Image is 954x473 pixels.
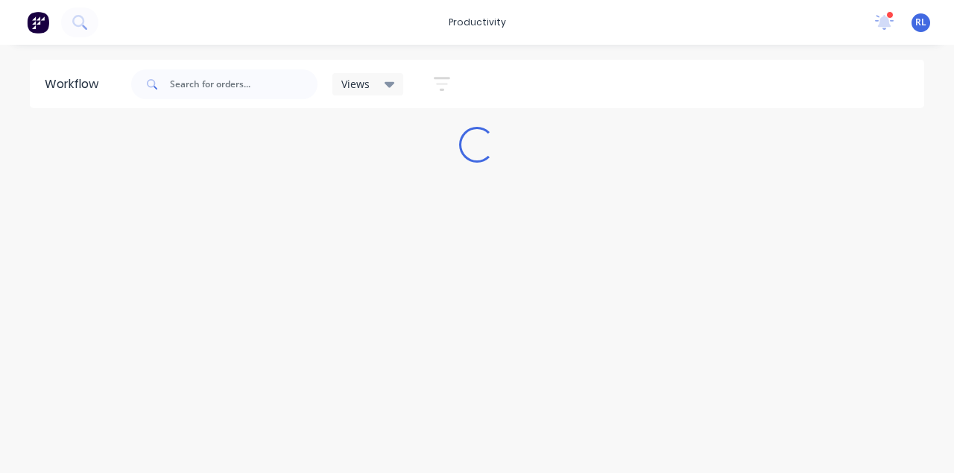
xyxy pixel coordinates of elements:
img: Factory [27,11,49,34]
span: Views [341,76,370,92]
div: Workflow [45,75,106,93]
div: productivity [441,11,514,34]
input: Search for orders... [170,69,318,99]
span: RL [915,16,926,29]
